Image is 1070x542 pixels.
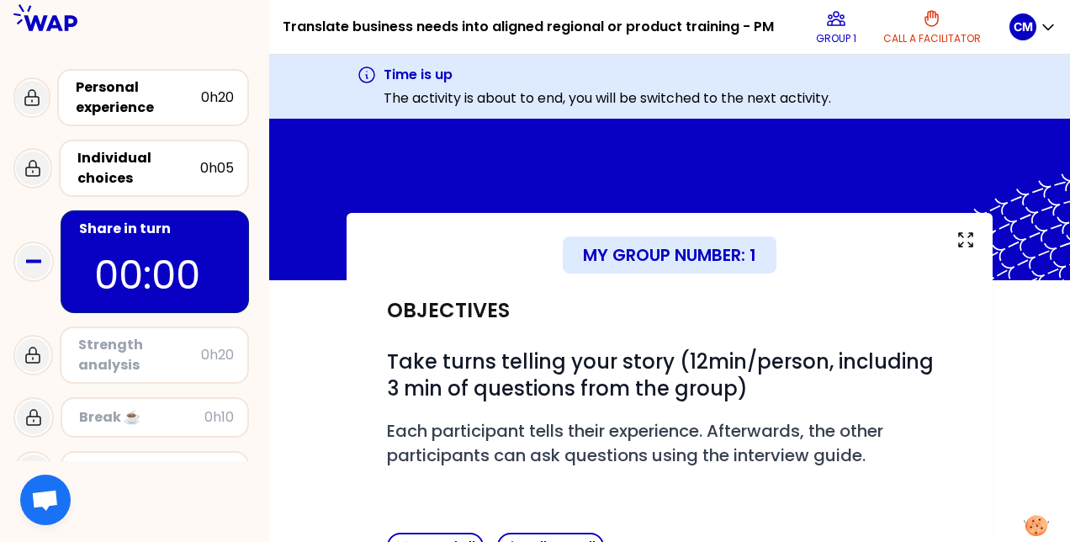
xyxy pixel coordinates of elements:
[1014,19,1033,35] p: CM
[200,158,234,178] div: 0h05
[387,348,939,402] span: Take turns telling your story (12min/person, including 3 min of questions from the group)
[387,419,887,467] span: Each participant tells their experience. Afterwards, the other participants can ask questions usi...
[384,88,831,109] p: The activity is about to end, you will be switched to the next activity.
[883,32,981,45] p: Call a facilitator
[76,77,201,118] div: Personal experience
[877,2,988,52] button: Call a facilitator
[201,88,234,108] div: 0h20
[387,297,510,324] h2: Objectives
[816,32,856,45] p: Group 1
[384,65,831,85] h3: Time is up
[79,407,204,428] div: Break ☕️
[77,148,200,189] div: Individual choices
[94,246,215,305] p: 00:00
[78,335,201,375] div: Strength analysis
[201,345,234,365] div: 0h20
[563,236,776,274] div: My group number: 1
[809,2,863,52] button: Group 1
[204,407,234,428] div: 0h10
[1009,13,1057,40] button: CM
[79,219,234,239] div: Share in turn
[20,475,71,525] div: Open chat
